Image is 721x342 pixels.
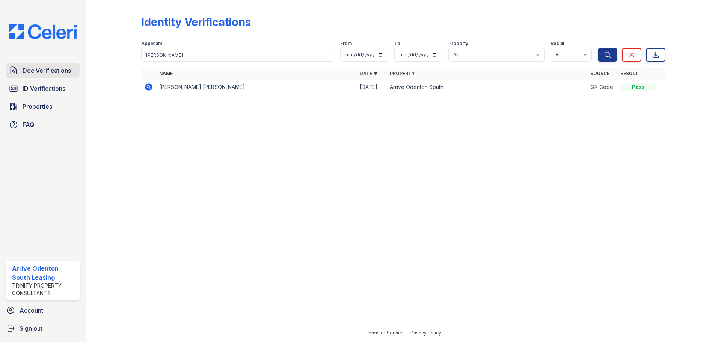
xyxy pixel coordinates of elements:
[410,330,441,336] a: Privacy Policy
[6,81,80,96] a: ID Verifications
[620,71,638,76] a: Result
[20,306,43,315] span: Account
[23,66,71,75] span: Doc Verifications
[141,48,334,62] input: Search by name or phone number
[551,41,564,47] label: Result
[390,71,415,76] a: Property
[365,330,404,336] a: Terms of Service
[620,83,656,91] div: Pass
[20,324,42,333] span: Sign out
[6,117,80,132] a: FAQ
[3,303,83,318] a: Account
[23,102,52,111] span: Properties
[587,80,617,95] td: QR Code
[12,282,77,297] div: Trinity Property Consultants
[23,120,35,129] span: FAQ
[357,80,387,95] td: [DATE]
[6,63,80,78] a: Doc Verifications
[394,41,400,47] label: To
[387,80,587,95] td: Arrive Odenton South
[340,41,352,47] label: From
[12,264,77,282] div: Arrive Odenton South Leasing
[360,71,378,76] a: Date ▼
[23,84,65,93] span: ID Verifications
[406,330,408,336] div: |
[448,41,468,47] label: Property
[159,71,173,76] a: Name
[3,24,83,39] img: CE_Logo_Blue-a8612792a0a2168367f1c8372b55b34899dd931a85d93a1a3d3e32e68fde9ad4.png
[156,80,357,95] td: [PERSON_NAME] [PERSON_NAME]
[3,321,83,336] a: Sign out
[6,99,80,114] a: Properties
[141,15,251,29] div: Identity Verifications
[141,41,162,47] label: Applicant
[590,71,609,76] a: Source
